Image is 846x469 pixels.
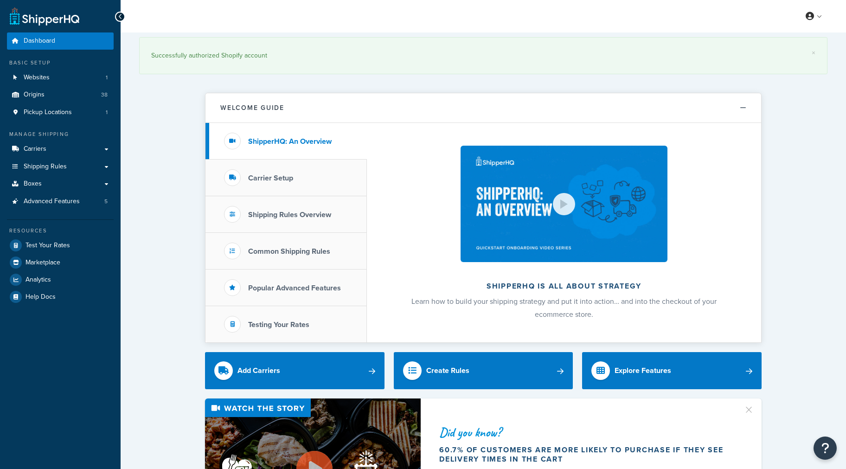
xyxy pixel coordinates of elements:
a: Help Docs [7,289,114,305]
div: Explore Features [615,364,671,377]
a: Carriers [7,141,114,158]
h3: Shipping Rules Overview [248,211,331,219]
a: Boxes [7,175,114,193]
a: × [812,49,815,57]
span: 5 [104,198,108,206]
img: ShipperHQ is all about strategy [461,146,667,262]
div: Manage Shipping [7,130,114,138]
a: Dashboard [7,32,114,50]
span: Boxes [24,180,42,188]
span: 38 [101,91,108,99]
span: 1 [106,74,108,82]
div: Create Rules [426,364,469,377]
div: Successfully authorized Shopify account [151,49,815,62]
a: Analytics [7,271,114,288]
span: Pickup Locations [24,109,72,116]
a: Websites1 [7,69,114,86]
li: Pickup Locations [7,104,114,121]
div: 60.7% of customers are more likely to purchase if they see delivery times in the cart [439,445,732,464]
a: Explore Features [582,352,762,389]
span: Learn how to build your shipping strategy and put it into action… and into the checkout of your e... [411,296,717,320]
span: Test Your Rates [26,242,70,250]
a: Shipping Rules [7,158,114,175]
span: Shipping Rules [24,163,67,171]
li: Websites [7,69,114,86]
a: Marketplace [7,254,114,271]
a: Pickup Locations1 [7,104,114,121]
a: Origins38 [7,86,114,103]
span: Advanced Features [24,198,80,206]
span: Marketplace [26,259,60,267]
button: Welcome Guide [205,93,761,123]
a: Test Your Rates [7,237,114,254]
h3: Carrier Setup [248,174,293,182]
h2: Welcome Guide [220,104,284,111]
h3: Common Shipping Rules [248,247,330,256]
div: Add Carriers [237,364,280,377]
li: Advanced Features [7,193,114,210]
a: Create Rules [394,352,573,389]
div: Basic Setup [7,59,114,67]
h3: Testing Your Rates [248,321,309,329]
span: Origins [24,91,45,99]
h3: Popular Advanced Features [248,284,341,292]
span: Websites [24,74,50,82]
h2: ShipperHQ is all about strategy [391,282,737,290]
button: Open Resource Center [814,437,837,460]
span: Help Docs [26,293,56,301]
a: Add Carriers [205,352,385,389]
li: Origins [7,86,114,103]
div: Resources [7,227,114,235]
div: Did you know? [439,426,732,439]
span: Dashboard [24,37,55,45]
a: Advanced Features5 [7,193,114,210]
span: Analytics [26,276,51,284]
span: 1 [106,109,108,116]
span: Carriers [24,145,46,153]
h3: ShipperHQ: An Overview [248,137,332,146]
